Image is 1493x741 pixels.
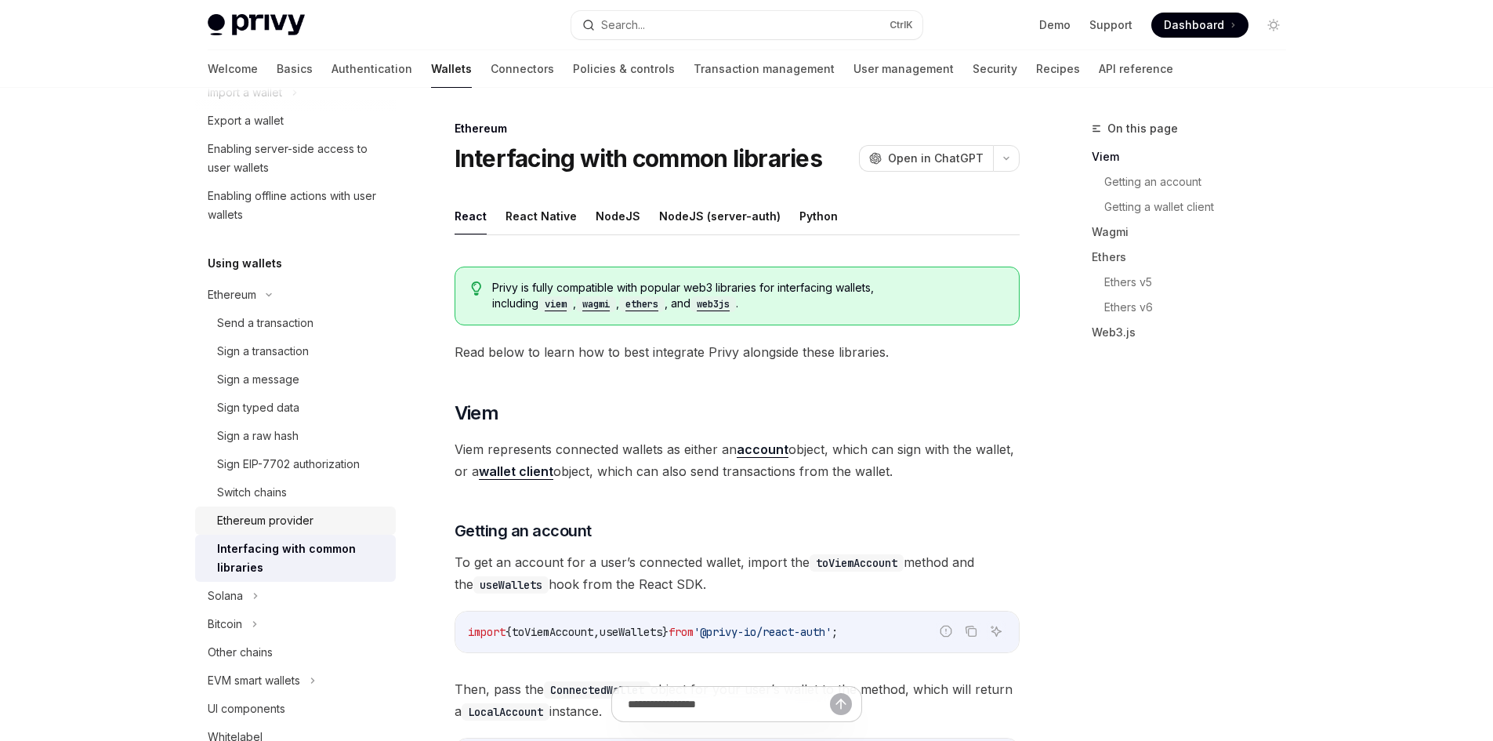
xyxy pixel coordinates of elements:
div: Sign EIP-7702 authorization [217,455,360,474]
a: Getting an account [1104,169,1299,194]
span: , [593,625,600,639]
span: useWallets [600,625,662,639]
span: To get an account for a user’s connected wallet, import the method and the hook from the React SDK. [455,551,1020,595]
a: Web3.js [1092,320,1299,345]
a: wagmi [576,296,616,310]
span: Viem [455,401,499,426]
button: NodeJS (server-auth) [659,198,781,234]
button: Python [799,198,838,234]
a: Send a transaction [195,309,396,337]
span: { [506,625,512,639]
span: Dashboard [1164,17,1224,33]
a: Demo [1039,17,1071,33]
code: web3js [690,296,736,312]
span: Privy is fully compatible with popular web3 libraries for interfacing wallets, including , , , and . [492,280,1002,312]
a: Security [973,50,1017,88]
img: light logo [208,14,305,36]
span: Read below to learn how to best integrate Privy alongside these libraries. [455,341,1020,363]
div: EVM smart wallets [208,671,300,690]
a: Welcome [208,50,258,88]
button: NodeJS [596,198,640,234]
a: Transaction management [694,50,835,88]
h1: Interfacing with common libraries [455,144,822,173]
div: UI components [208,699,285,718]
button: React Native [506,198,577,234]
button: React [455,198,487,234]
a: Ethers v6 [1104,295,1299,320]
span: Getting an account [455,520,592,542]
svg: Tip [471,282,482,296]
div: Switch chains [217,483,287,502]
strong: account [737,441,788,457]
a: Enabling offline actions with user wallets [195,182,396,229]
a: Sign EIP-7702 authorization [195,450,396,478]
a: Sign typed data [195,394,396,422]
div: Other chains [208,643,273,662]
div: Ethereum provider [217,511,313,530]
a: Enabling server-side access to user wallets [195,135,396,182]
a: Other chains [195,638,396,667]
span: On this page [1107,119,1178,138]
div: Search... [601,16,645,35]
a: Ethers v5 [1104,270,1299,295]
span: Then, pass the object for your user’s wallet to the method, which will return a instance. [455,678,1020,722]
div: Export a wallet [208,111,284,130]
div: Sign a transaction [217,342,309,361]
code: wagmi [576,296,616,312]
button: Copy the contents from the code block [961,621,981,641]
div: Bitcoin [208,615,242,634]
span: from [669,625,694,639]
button: Toggle dark mode [1261,13,1286,38]
button: Search...CtrlK [571,11,922,39]
a: Wallets [431,50,472,88]
div: Send a transaction [217,314,313,332]
button: Report incorrect code [936,621,956,641]
code: useWallets [473,576,549,594]
a: User management [853,50,954,88]
div: Ethereum [208,285,256,304]
code: viem [538,296,573,312]
a: Recipes [1036,50,1080,88]
div: Ethereum [455,121,1020,136]
div: Solana [208,587,243,605]
strong: wallet client [479,463,553,479]
a: web3js [690,296,736,310]
a: API reference [1099,50,1173,88]
span: '@privy-io/react-auth' [694,625,832,639]
a: Viem [1092,144,1299,169]
div: Sign a raw hash [217,427,299,445]
div: Enabling offline actions with user wallets [208,187,386,224]
a: Support [1089,17,1132,33]
a: Getting a wallet client [1104,194,1299,220]
button: Send message [830,693,852,715]
div: Interfacing with common libraries [217,539,386,577]
a: Authentication [332,50,412,88]
a: account [737,441,788,458]
a: Switch chains [195,478,396,507]
a: Sign a raw hash [195,422,396,450]
div: Sign a message [217,370,299,389]
a: Dashboard [1151,13,1248,38]
span: toViemAccount [512,625,593,639]
div: Enabling server-side access to user wallets [208,140,386,177]
code: toViemAccount [810,554,904,572]
a: wallet client [479,463,553,480]
span: import [468,625,506,639]
h5: Using wallets [208,254,282,273]
a: Export a wallet [195,107,396,135]
a: Connectors [491,50,554,88]
span: ; [832,625,838,639]
code: ethers [619,296,665,312]
a: Policies & controls [573,50,675,88]
button: Ask AI [986,621,1006,641]
a: UI components [195,695,396,723]
a: Ethers [1092,245,1299,270]
span: Ctrl K [890,19,913,31]
span: Viem represents connected wallets as either an object, which can sign with the wallet, or a objec... [455,438,1020,482]
span: Open in ChatGPT [888,151,984,166]
a: ethers [619,296,665,310]
a: Sign a transaction [195,337,396,365]
a: Basics [277,50,313,88]
a: Interfacing with common libraries [195,535,396,582]
div: Sign typed data [217,398,299,417]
